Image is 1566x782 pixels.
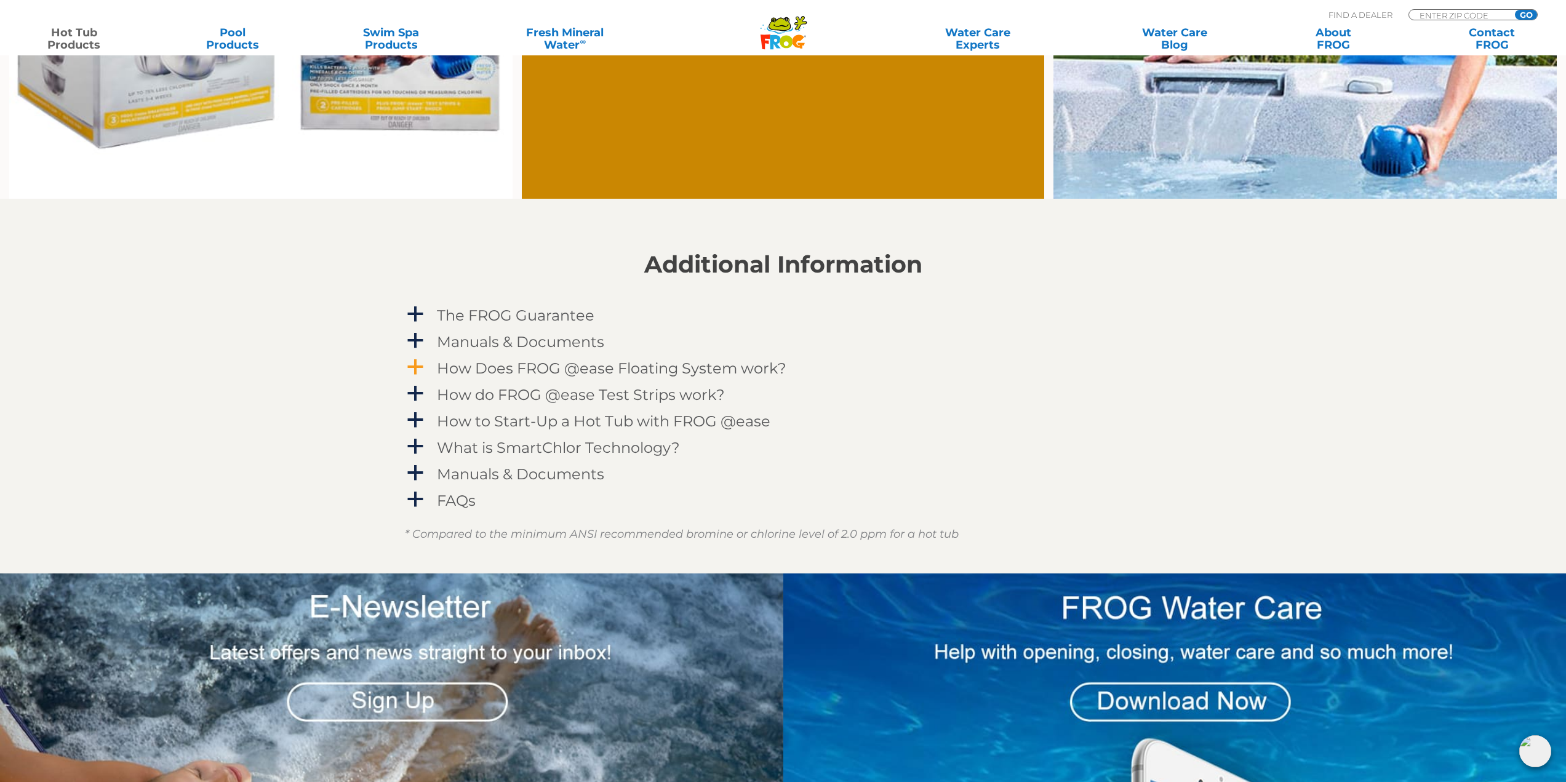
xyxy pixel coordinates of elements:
[405,330,1162,353] a: a Manuals & Documents
[406,385,425,403] span: a
[488,26,642,51] a: Fresh MineralWater∞
[1272,26,1395,51] a: AboutFROG
[405,383,1162,406] a: a How do FROG @ease Test Strips work?
[1515,10,1537,20] input: GO
[437,386,725,403] h4: How do FROG @ease Test Strips work?
[406,490,425,509] span: a
[437,466,604,482] h4: Manuals & Documents
[405,410,1162,433] a: a How to Start-Up a Hot Tub with FROG @ease
[171,26,294,51] a: PoolProducts
[329,26,452,51] a: Swim SpaProducts
[437,492,476,509] h4: FAQs
[12,26,135,51] a: Hot TubProducts
[405,304,1162,327] a: a The FROG Guarantee
[1328,9,1392,20] p: Find A Dealer
[406,332,425,350] span: a
[437,413,770,429] h4: How to Start-Up a Hot Tub with FROG @ease
[437,307,594,324] h4: The FROG Guarantee
[437,333,604,350] h4: Manuals & Documents
[405,357,1162,380] a: a How Does FROG @ease Floating System work?
[1519,735,1551,767] img: openIcon
[1418,10,1501,20] input: Zip Code Form
[877,26,1078,51] a: Water CareExperts
[405,436,1162,459] a: a What is SmartChlor Technology?
[437,360,786,377] h4: How Does FROG @ease Floating System work?
[580,36,586,46] sup: ∞
[406,464,425,482] span: a
[406,411,425,429] span: a
[405,489,1162,512] a: a FAQs
[437,439,680,456] h4: What is SmartChlor Technology?
[406,358,425,377] span: a
[405,527,959,541] em: * Compared to the minimum ANSI recommended bromine or chlorine level of 2.0 ppm for a hot tub
[405,463,1162,485] a: a Manuals & Documents
[406,437,425,456] span: a
[405,251,1162,278] h2: Additional Information
[1113,26,1236,51] a: Water CareBlog
[406,305,425,324] span: a
[1431,26,1554,51] a: ContactFROG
